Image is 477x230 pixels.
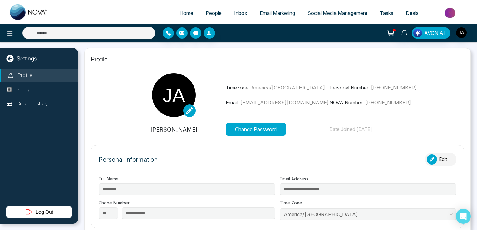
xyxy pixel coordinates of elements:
[17,71,32,79] p: Profile
[226,123,286,136] button: Change Password
[240,99,329,106] span: [EMAIL_ADDRESS][DOMAIN_NAME]
[17,54,37,63] p: Settings
[226,99,329,106] p: Email:
[10,4,47,20] img: Nova CRM Logo
[374,7,400,19] a: Tasks
[253,7,301,19] a: Email Marketing
[301,7,374,19] a: Social Media Management
[122,125,226,134] p: [PERSON_NAME]
[206,10,222,16] span: People
[425,153,456,166] button: Edit
[329,84,433,91] p: Personal Number:
[329,126,433,133] p: Date Joined: [DATE]
[199,7,228,19] a: People
[226,84,329,91] p: Timezone:
[413,29,422,37] img: Lead Flow
[260,10,295,16] span: Email Marketing
[99,175,275,182] label: Full Name
[428,6,473,20] img: Market-place.gif
[228,7,253,19] a: Inbox
[380,10,393,16] span: Tasks
[412,27,450,39] button: AVON AI
[400,7,425,19] a: Deals
[424,29,445,37] span: AVON AI
[406,10,419,16] span: Deals
[99,199,275,206] label: Phone Number
[179,10,193,16] span: Home
[251,84,325,91] span: America/[GEOGRAPHIC_DATA]
[16,100,48,108] p: Credit History
[99,155,158,164] p: Personal Information
[280,199,456,206] label: Time Zone
[234,10,247,16] span: Inbox
[284,210,452,219] span: America/Toronto
[365,99,411,106] span: [PHONE_NUMBER]
[456,27,467,38] img: User Avatar
[91,55,464,64] p: Profile
[280,175,456,182] label: Email Address
[6,206,72,218] button: Log Out
[307,10,367,16] span: Social Media Management
[371,84,417,91] span: [PHONE_NUMBER]
[456,209,471,224] div: Open Intercom Messenger
[16,86,29,94] p: Billing
[329,99,433,106] p: NOVA Number:
[173,7,199,19] a: Home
